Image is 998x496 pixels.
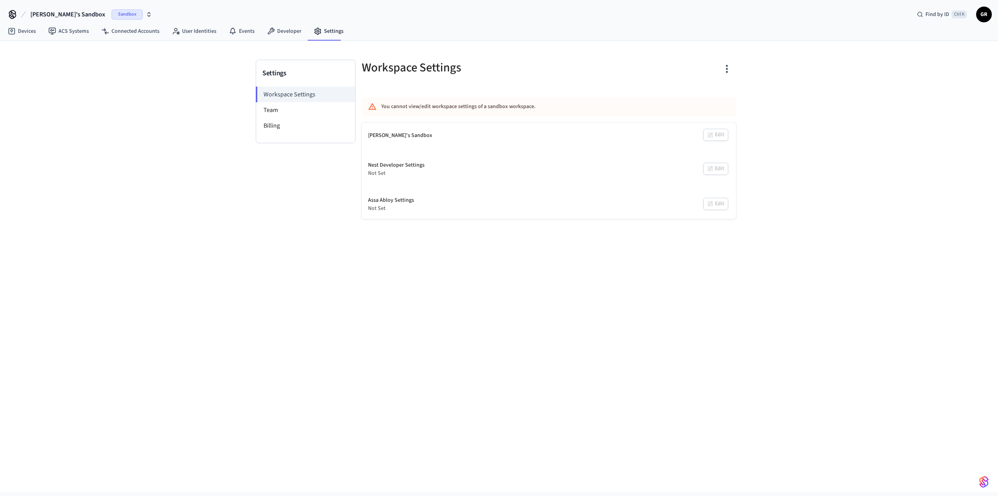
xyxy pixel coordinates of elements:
div: Not Set [368,169,425,178]
div: [PERSON_NAME]'s Sandbox [368,132,432,140]
span: Ctrl K [952,11,967,18]
li: Team [256,102,355,118]
h3: Settings [262,68,349,79]
a: Devices [2,24,42,38]
img: SeamLogoGradient.69752ec5.svg [979,476,989,488]
li: Workspace Settings [256,87,355,102]
div: Nest Developer Settings [368,161,425,169]
div: Find by IDCtrl K [911,7,973,21]
button: GR [976,7,992,22]
span: Sandbox [111,9,143,20]
span: [PERSON_NAME]'s Sandbox [30,10,105,19]
h5: Workspace Settings [362,60,544,76]
div: You cannot view/edit workspace settings of a sandbox workspace. [381,100,671,114]
span: Find by ID [925,11,949,18]
div: Assa Abloy Settings [368,196,414,204]
li: Billing [256,118,355,133]
a: Settings [308,24,350,38]
a: Connected Accounts [95,24,166,38]
a: ACS Systems [42,24,95,38]
a: Developer [261,24,308,38]
div: Not Set [368,204,414,213]
a: User Identities [166,24,223,38]
a: Events [223,24,261,38]
span: GR [977,7,991,21]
